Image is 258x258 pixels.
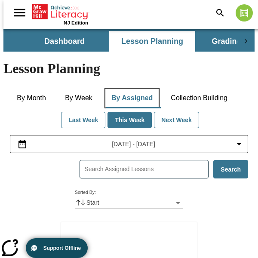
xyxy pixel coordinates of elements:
[43,245,81,251] span: Support Offline
[26,238,88,258] button: Support Offline
[164,88,234,108] button: Collection Building
[21,31,107,52] button: Dashboard
[14,139,244,149] button: Select the date range menu item
[213,160,248,178] button: Search
[230,2,258,24] button: Select a new avatar
[154,112,199,129] button: Next Week
[32,2,88,25] div: Home
[107,112,152,129] button: This Week
[10,88,53,108] button: By Month
[61,112,105,129] button: Last Week
[112,140,155,149] span: [DATE] - [DATE]
[57,88,100,108] button: By Week
[21,31,237,52] div: SubNavbar
[236,4,253,21] img: avatar image
[3,29,255,52] div: SubNavbar
[75,189,96,196] label: Sorted By :
[86,198,99,207] p: Start
[32,3,88,20] a: Home
[84,163,208,175] input: Search Assigned Lessons
[121,37,183,46] span: Lesson Planning
[109,31,195,52] button: Lesson Planning
[44,37,85,46] span: Dashboard
[210,3,230,23] button: Search
[3,61,255,77] h1: Lesson Planning
[64,20,88,25] span: NJ Edition
[234,139,244,149] svg: Collapse Date Range Filter
[237,31,255,52] div: Next Tabs
[104,88,160,108] button: By Assigned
